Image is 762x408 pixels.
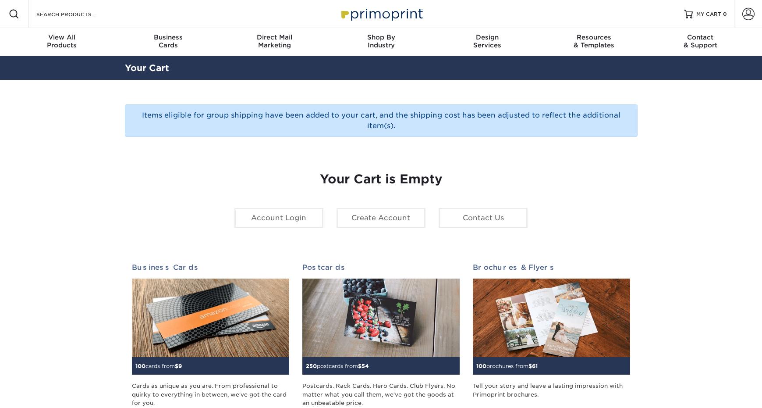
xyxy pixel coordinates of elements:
[132,172,631,187] h1: Your Cart is Empty
[175,363,178,369] span: $
[473,263,630,272] h2: Brochures & Flyers
[306,363,369,369] small: postcards from
[439,208,528,228] a: Contact Us
[234,208,323,228] a: Account Login
[328,33,434,41] span: Shop By
[647,33,754,41] span: Contact
[541,33,647,49] div: & Templates
[221,33,328,41] span: Direct Mail
[358,363,362,369] span: $
[306,363,317,369] span: 250
[132,279,289,358] img: Business Cards
[35,9,121,19] input: SEARCH PRODUCTS.....
[532,363,538,369] span: 61
[362,363,369,369] span: 54
[135,363,182,369] small: cards from
[647,33,754,49] div: & Support
[647,28,754,56] a: Contact& Support
[135,363,145,369] span: 100
[696,11,721,18] span: MY CART
[434,28,541,56] a: DesignServices
[541,28,647,56] a: Resources& Templates
[434,33,541,41] span: Design
[528,363,532,369] span: $
[115,33,221,49] div: Cards
[337,4,425,23] img: Primoprint
[328,33,434,49] div: Industry
[473,279,630,358] img: Brochures & Flyers
[476,363,486,369] span: 100
[132,382,289,407] div: Cards as unique as you are. From professional to quirky to everything in between, we've got the c...
[328,28,434,56] a: Shop ByIndustry
[132,263,289,272] h2: Business Cards
[125,63,169,73] a: Your Cart
[302,279,460,358] img: Postcards
[434,33,541,49] div: Services
[302,263,460,272] h2: Postcards
[125,104,638,137] div: Items eligible for group shipping have been added to your cart, and the shipping cost has been ad...
[115,28,221,56] a: BusinessCards
[115,33,221,41] span: Business
[9,33,115,49] div: Products
[221,28,328,56] a: Direct MailMarketing
[476,363,538,369] small: brochures from
[221,33,328,49] div: Marketing
[9,33,115,41] span: View All
[473,382,630,407] div: Tell your story and leave a lasting impression with Primoprint brochures.
[723,11,727,17] span: 0
[302,382,460,407] div: Postcards. Rack Cards. Hero Cards. Club Flyers. No matter what you call them, we've got the goods...
[9,28,115,56] a: View AllProducts
[337,208,425,228] a: Create Account
[541,33,647,41] span: Resources
[178,363,182,369] span: 9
